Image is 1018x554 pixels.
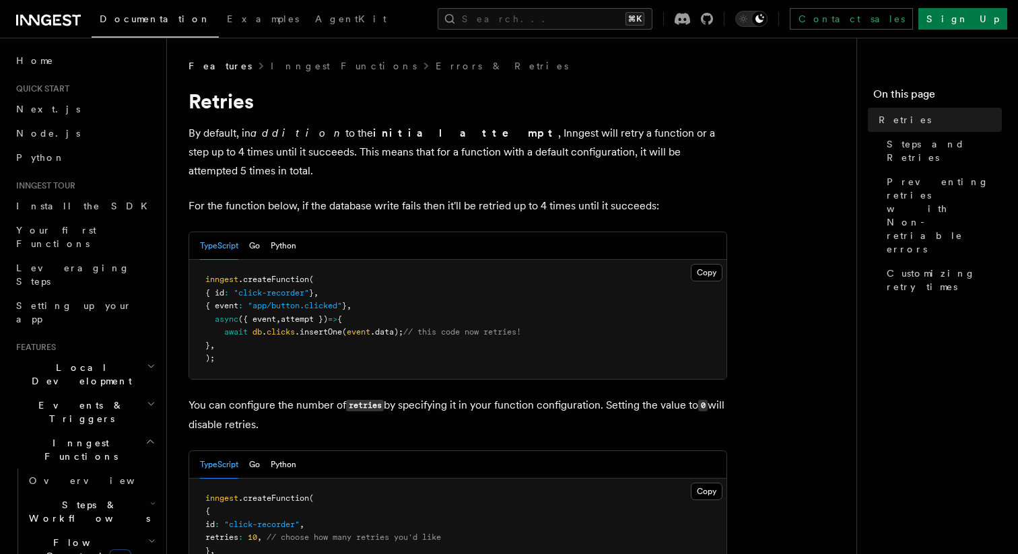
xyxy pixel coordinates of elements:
[205,301,238,310] span: { event
[691,264,722,281] button: Copy
[224,520,300,529] span: "click-recorder"
[16,104,80,114] span: Next.js
[238,493,309,503] span: .createFunction
[227,13,299,24] span: Examples
[16,54,54,67] span: Home
[873,108,1002,132] a: Retries
[873,86,1002,108] h4: On this page
[16,263,130,287] span: Leveraging Steps
[295,327,342,337] span: .insertOne
[281,314,328,324] span: attempt })
[11,355,158,393] button: Local Development
[100,13,211,24] span: Documentation
[881,261,1002,299] a: Customizing retry times
[215,314,238,324] span: async
[347,301,351,310] span: ,
[11,180,75,191] span: Inngest tour
[205,288,224,298] span: { id
[24,493,158,530] button: Steps & Workflows
[11,48,158,73] a: Home
[346,400,384,411] code: retries
[238,532,243,542] span: :
[309,275,314,284] span: (
[436,59,568,73] a: Errors & Retries
[215,520,219,529] span: :
[11,218,158,256] a: Your first Functions
[11,97,158,121] a: Next.js
[887,137,1002,164] span: Steps and Retries
[11,399,147,425] span: Events & Triggers
[205,275,238,284] span: inngest
[887,267,1002,293] span: Customizing retry times
[24,498,150,525] span: Steps & Workflows
[370,327,403,337] span: .data);
[307,4,395,36] a: AgentKit
[328,314,337,324] span: =>
[342,301,347,310] span: }
[11,342,56,353] span: Features
[438,8,652,30] button: Search...⌘K
[887,175,1002,256] span: Preventing retries with Non-retriable errors
[11,145,158,170] a: Python
[238,301,243,310] span: :
[309,493,314,503] span: (
[189,197,727,215] p: For the function below, if the database write fails then it'll be retried up to 4 times until it ...
[735,11,768,27] button: Toggle dark mode
[347,327,370,337] span: event
[238,314,276,324] span: ({ event
[267,327,295,337] span: clicks
[11,83,69,94] span: Quick start
[267,532,441,542] span: // choose how many retries you'd like
[219,4,307,36] a: Examples
[205,520,215,529] span: id
[248,532,257,542] span: 10
[11,256,158,293] a: Leveraging Steps
[16,225,96,249] span: Your first Functions
[205,506,210,516] span: {
[16,201,156,211] span: Install the SDK
[11,194,158,218] a: Install the SDK
[271,59,417,73] a: Inngest Functions
[11,121,158,145] a: Node.js
[257,532,262,542] span: ,
[16,128,80,139] span: Node.js
[234,288,309,298] span: "click-recorder"
[16,300,132,324] span: Setting up your app
[309,288,314,298] span: }
[24,469,158,493] a: Overview
[249,232,260,260] button: Go
[790,8,913,30] a: Contact sales
[403,327,521,337] span: // this code now retries!
[918,8,1007,30] a: Sign Up
[300,520,304,529] span: ,
[879,113,931,127] span: Retries
[276,314,281,324] span: ,
[189,124,727,180] p: By default, in to the , Inngest will retry a function or a step up to 4 times until it succeeds. ...
[271,451,296,479] button: Python
[205,341,210,350] span: }
[200,232,238,260] button: TypeScript
[698,400,708,411] code: 0
[315,13,386,24] span: AgentKit
[205,532,238,542] span: retries
[342,327,347,337] span: (
[314,288,318,298] span: ,
[881,132,1002,170] a: Steps and Retries
[29,475,168,486] span: Overview
[224,327,248,337] span: await
[271,232,296,260] button: Python
[337,314,342,324] span: {
[11,393,158,431] button: Events & Triggers
[189,59,252,73] span: Features
[691,483,722,500] button: Copy
[189,89,727,113] h1: Retries
[205,353,215,363] span: );
[881,170,1002,261] a: Preventing retries with Non-retriable errors
[11,436,145,463] span: Inngest Functions
[210,341,215,350] span: ,
[189,396,727,434] p: You can configure the number of by specifying it in your function configuration. Setting the valu...
[200,451,238,479] button: TypeScript
[249,451,260,479] button: Go
[205,493,238,503] span: inngest
[224,288,229,298] span: :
